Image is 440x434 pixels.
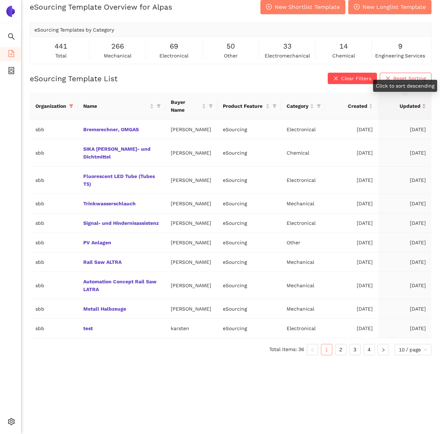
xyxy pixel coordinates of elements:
[30,233,78,252] td: sbb
[272,104,277,108] span: filter
[325,319,378,338] td: [DATE]
[217,120,281,139] td: eSourcing
[165,120,217,139] td: [PERSON_NAME]
[30,73,118,84] h2: eSourcing Template List
[281,299,325,319] td: Mechanical
[159,52,188,60] span: electronical
[395,344,431,355] div: Page Size
[8,65,15,79] span: container
[378,344,389,355] button: right
[275,2,340,11] span: New Shortlist Template
[321,344,332,355] a: 1
[217,194,281,213] td: eSourcing
[69,104,73,108] span: filter
[373,80,437,92] div: Click to sort descending
[217,252,281,272] td: eSourcing
[170,41,178,52] span: 69
[385,76,390,82] span: close
[380,73,431,84] button: closeReset Sorting
[378,120,431,139] td: [DATE]
[325,120,378,139] td: [DATE]
[217,167,281,194] td: eSourcing
[30,194,78,213] td: sbb
[165,194,217,213] td: [PERSON_NAME]
[30,299,78,319] td: sbb
[335,344,346,355] a: 2
[155,101,162,111] span: filter
[265,52,310,60] span: electromechanical
[325,139,378,167] td: [DATE]
[217,213,281,233] td: eSourcing
[378,233,431,252] td: [DATE]
[307,344,318,355] li: Previous Page
[350,344,360,355] a: 3
[378,139,431,167] td: [DATE]
[271,101,278,111] span: filter
[307,344,318,355] button: left
[332,52,355,60] span: chemical
[325,252,378,272] td: [DATE]
[281,272,325,299] td: Mechanical
[321,344,332,355] li: 1
[335,344,346,355] li: 2
[8,48,15,62] span: file-add
[30,167,78,194] td: sbb
[317,104,321,108] span: filter
[165,233,217,252] td: [PERSON_NAME]
[157,104,161,108] span: filter
[269,344,304,355] li: Total items: 36
[315,101,322,111] span: filter
[339,41,348,52] span: 14
[165,213,217,233] td: [PERSON_NAME]
[207,97,214,115] span: filter
[30,2,172,12] h2: eSourcing Template Overview for Alpas
[281,93,325,120] th: this column's title is Category,this column is sortable
[165,139,217,167] td: [PERSON_NAME]
[30,252,78,272] td: sbb
[217,272,281,299] td: eSourcing
[223,102,264,110] span: Product Feature
[111,41,124,52] span: 266
[384,102,421,110] span: Updated
[55,52,67,60] span: total
[281,213,325,233] td: Electronical
[378,299,431,319] td: [DATE]
[333,76,338,82] span: close
[217,139,281,167] td: eSourcing
[328,73,377,84] button: closeClear Filters
[393,74,426,82] span: Reset Sorting
[281,233,325,252] td: Other
[341,74,371,82] span: Clear Filters
[165,272,217,299] td: [PERSON_NAME]
[281,167,325,194] td: Electronical
[165,167,217,194] td: [PERSON_NAME]
[363,344,375,355] li: 4
[281,120,325,139] td: Electronical
[375,52,425,60] span: engineering services
[325,167,378,194] td: [DATE]
[217,93,281,120] th: this column's title is Product Feature,this column is sortable
[30,319,78,338] td: sbb
[266,4,272,11] span: plus-circle
[34,27,114,33] span: eSourcing Templates by Category
[226,41,235,52] span: 50
[378,194,431,213] td: [DATE]
[354,4,360,11] span: plus-circle
[325,272,378,299] td: [DATE]
[224,52,238,60] span: other
[281,194,325,213] td: Mechanical
[165,93,217,120] th: this column's title is Buyer Name,this column is sortable
[104,52,131,60] span: mechanical
[30,213,78,233] td: sbb
[378,272,431,299] td: [DATE]
[78,93,165,120] th: this column's title is Name,this column is sortable
[362,2,426,11] span: New Longlist Template
[171,98,201,114] span: Buyer Name
[325,213,378,233] td: [DATE]
[378,344,389,355] li: Next Page
[325,194,378,213] td: [DATE]
[209,104,213,108] span: filter
[378,252,431,272] td: [DATE]
[281,252,325,272] td: Mechanical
